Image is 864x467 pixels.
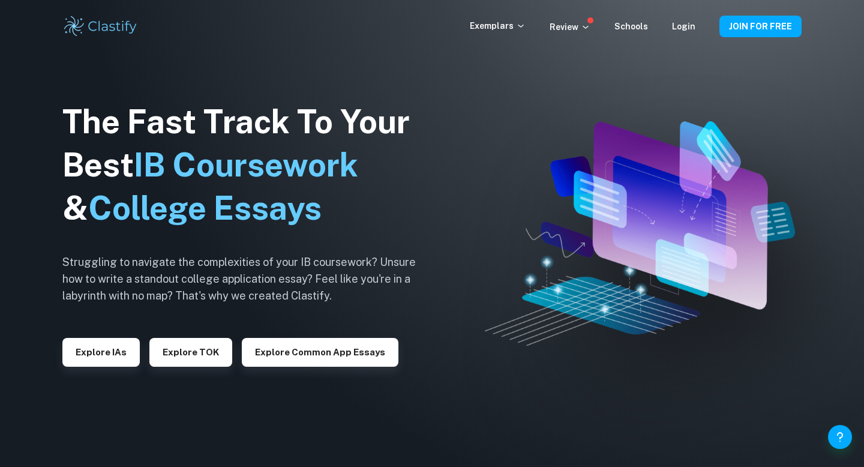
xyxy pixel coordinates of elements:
[62,338,140,367] button: Explore IAs
[134,146,358,184] span: IB Coursework
[828,425,852,449] button: Help and Feedback
[485,121,795,345] img: Clastify hero
[62,100,434,230] h1: The Fast Track To Your Best &
[62,346,140,357] a: Explore IAs
[242,338,398,367] button: Explore Common App essays
[88,189,322,227] span: College Essays
[614,22,648,31] a: Schools
[62,14,139,38] img: Clastify logo
[62,254,434,304] h6: Struggling to navigate the complexities of your IB coursework? Unsure how to write a standout col...
[719,16,802,37] button: JOIN FOR FREE
[550,20,590,34] p: Review
[672,22,695,31] a: Login
[242,346,398,357] a: Explore Common App essays
[149,338,232,367] button: Explore TOK
[149,346,232,357] a: Explore TOK
[470,19,526,32] p: Exemplars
